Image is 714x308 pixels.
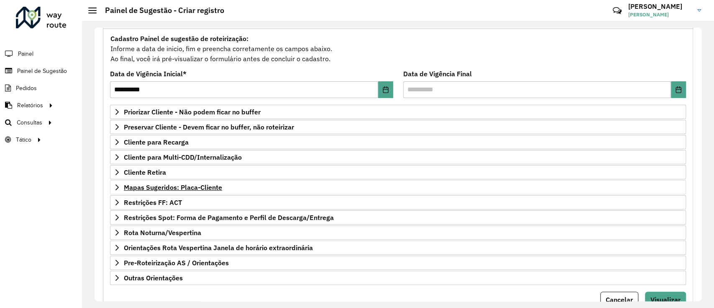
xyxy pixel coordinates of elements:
[124,214,334,221] span: Restrições Spot: Forma de Pagamento e Perfil de Descarga/Entrega
[110,225,686,240] a: Rota Noturna/Vespertina
[110,210,686,225] a: Restrições Spot: Forma de Pagamento e Perfil de Descarga/Entrega
[16,84,37,93] span: Pedidos
[110,256,686,270] a: Pre-Roteirização AS / Orientações
[110,195,686,210] a: Restrições FF: ACT
[606,295,633,304] span: Cancelar
[124,229,201,236] span: Rota Noturna/Vespertina
[124,109,261,115] span: Priorizar Cliente - Não podem ficar no buffer
[110,271,686,285] a: Outras Orientações
[124,169,166,176] span: Cliente Retira
[124,139,189,145] span: Cliente para Recarga
[378,81,393,98] button: Choose Date
[650,295,681,304] span: Visualizar
[16,135,31,144] span: Tático
[600,292,638,308] button: Cancelar
[124,184,222,191] span: Mapas Sugeridos: Placa-Cliente
[110,180,686,194] a: Mapas Sugeridos: Placa-Cliente
[124,124,294,130] span: Preservar Cliente - Devem ficar no buffer, não roteirizar
[124,274,183,281] span: Outras Orientações
[124,259,229,266] span: Pre-Roteirização AS / Orientações
[110,34,248,43] strong: Cadastro Painel de sugestão de roteirização:
[124,244,313,251] span: Orientações Rota Vespertina Janela de horário extraordinária
[110,69,187,79] label: Data de Vigência Inicial
[110,241,686,255] a: Orientações Rota Vespertina Janela de horário extraordinária
[403,69,472,79] label: Data de Vigência Final
[628,3,691,10] h3: [PERSON_NAME]
[608,2,626,20] a: Contato Rápido
[110,135,686,149] a: Cliente para Recarga
[124,199,182,206] span: Restrições FF: ACT
[110,105,686,119] a: Priorizar Cliente - Não podem ficar no buffer
[110,33,686,64] div: Informe a data de inicio, fim e preencha corretamente os campos abaixo. Ao final, você irá pré-vi...
[671,81,686,98] button: Choose Date
[97,6,224,15] h2: Painel de Sugestão - Criar registro
[124,154,242,160] span: Cliente para Multi-CDD/Internalização
[18,49,33,58] span: Painel
[110,150,686,164] a: Cliente para Multi-CDD/Internalização
[17,67,67,75] span: Painel de Sugestão
[628,11,691,18] span: [PERSON_NAME]
[17,101,43,110] span: Relatórios
[645,292,686,308] button: Visualizar
[110,165,686,179] a: Cliente Retira
[17,118,42,127] span: Consultas
[110,120,686,134] a: Preservar Cliente - Devem ficar no buffer, não roteirizar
